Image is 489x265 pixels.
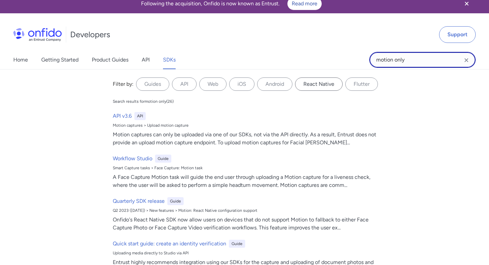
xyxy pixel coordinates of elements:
[113,155,152,163] h6: Workflow Studio
[155,155,171,163] div: Guide
[70,29,110,40] h1: Developers
[92,51,128,69] a: Product Guides
[369,52,476,68] input: Onfido search input field
[13,51,28,69] a: Home
[134,112,146,120] div: API
[113,240,226,248] h6: Quick start guide: create an identity verification
[167,197,184,205] div: Guide
[13,28,62,41] img: Onfido Logo
[136,77,169,91] label: Guides
[113,99,174,104] div: Search results for motion only ( 26 )
[113,216,382,232] div: Onfido's React Native SDK now allow users on devices that do not support Motion to fallback to ei...
[462,56,470,64] svg: Clear search field button
[163,51,176,69] a: SDKs
[345,77,378,91] label: Flutter
[172,77,197,91] label: API
[439,26,476,43] a: Support
[110,195,384,234] a: Quarterly SDK releaseGuideQ2 2023 ([DATE]) > New features > Motion: React Native configuration su...
[110,109,384,149] a: API v3.6APIMotion captures > Upload motion captureMotion captures can only be uploaded via one of...
[113,80,133,88] div: Filter by:
[110,152,384,192] a: Workflow StudioGuideSmart Capture tasks > Face Capture: Motion taskA Face Capture Motion task wil...
[113,112,132,120] h6: API v3.6
[142,51,150,69] a: API
[295,77,343,91] label: React Native
[229,77,254,91] label: iOS
[199,77,227,91] label: Web
[113,123,382,128] div: Motion captures > Upload motion capture
[113,173,382,189] div: A Face Capture Motion task will guide the end user through uploading a Motion capture for a liven...
[113,208,382,213] div: Q2 2023 ([DATE]) > New features > Motion: React Native configuration support
[257,77,292,91] label: Android
[113,197,165,205] h6: Quarterly SDK release
[229,240,245,248] div: Guide
[113,250,382,256] div: Uploading media directly to Studio via API
[113,131,382,147] div: Motion captures can only be uploaded via one of our SDKs, not via the API directly. As a result, ...
[113,165,382,171] div: Smart Capture tasks > Face Capture: Motion task
[41,51,79,69] a: Getting Started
